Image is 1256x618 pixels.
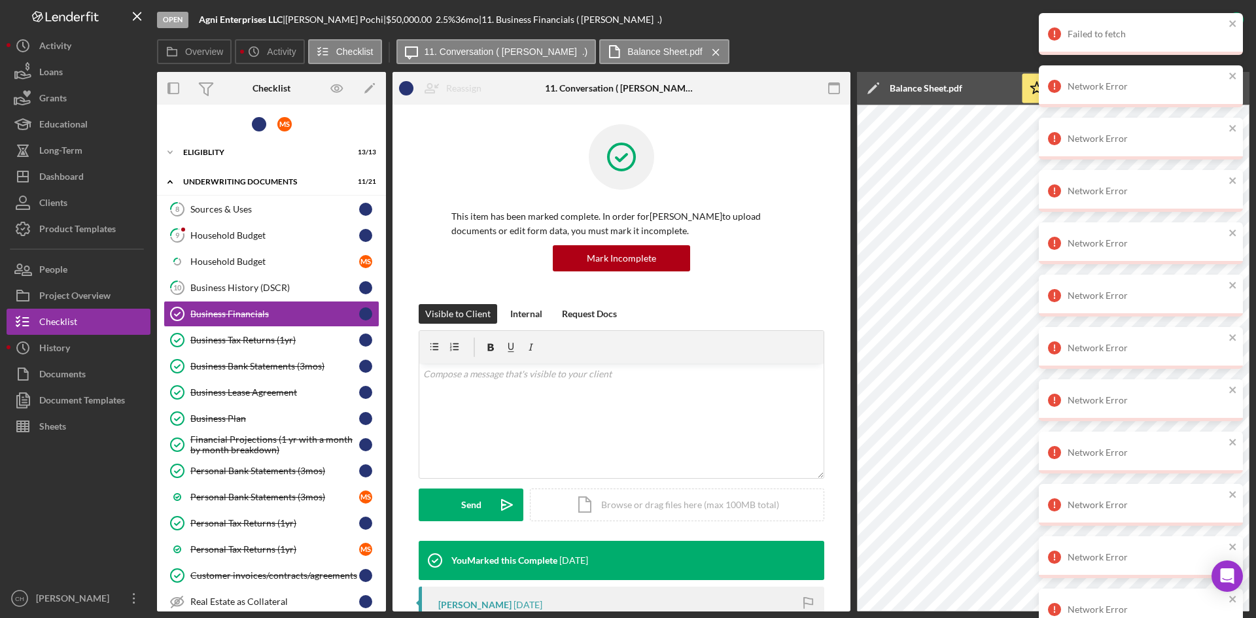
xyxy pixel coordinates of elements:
[446,75,481,101] div: Reassign
[545,83,697,94] div: 11. Conversation ( [PERSON_NAME] .)
[510,304,542,324] div: Internal
[190,570,359,581] div: Customer invoices/contracts/agreements
[164,458,379,484] a: Personal Bank Statements (3mos)
[1068,395,1225,405] div: Network Error
[1068,500,1225,510] div: Network Error
[190,309,359,319] div: Business Financials
[190,596,359,607] div: Real Estate as Collateral
[419,304,497,324] button: Visible to Client
[359,490,372,504] div: M S
[190,256,359,267] div: Household Budget
[504,304,549,324] button: Internal
[890,83,962,94] div: Balance Sheet.pdf
[164,196,379,222] a: 8Sources & Uses
[39,33,71,62] div: Activity
[175,231,180,239] tspan: 9
[1229,385,1238,397] button: close
[7,137,150,163] a: Long-Term
[164,301,379,327] a: Business Financials
[1181,7,1220,33] div: Complete
[164,562,379,589] a: Customer invoices/contracts/agreements
[599,39,729,64] button: Balance Sheet.pdf
[1229,280,1238,292] button: close
[553,245,690,271] button: Mark Incomplete
[253,83,290,94] div: Checklist
[7,163,150,190] button: Dashboard
[173,283,182,292] tspan: 10
[419,489,523,521] button: Send
[514,600,542,610] time: 2025-08-12 22:40
[7,413,150,439] a: Sheets
[1229,71,1238,83] button: close
[7,33,150,59] button: Activity
[39,309,77,338] div: Checklist
[7,335,150,361] a: History
[627,46,702,57] label: Balance Sheet.pdf
[235,39,304,64] button: Activity
[164,249,379,275] a: Household BudgetMS
[7,361,150,387] a: Documents
[1068,238,1225,249] div: Network Error
[39,190,67,219] div: Clients
[164,432,379,458] a: Financial Projections (1 yr with a month by month breakdown)
[190,335,359,345] div: Business Tax Returns (1yr)
[7,111,150,137] button: Educational
[164,484,379,510] a: Personal Bank Statements (3mos)MS
[1229,594,1238,606] button: close
[164,327,379,353] a: Business Tax Returns (1yr)
[190,492,359,502] div: Personal Bank Statements (3mos)
[39,335,70,364] div: History
[190,204,359,215] div: Sources & Uses
[199,14,283,25] b: Agni Enterprises LLC
[455,14,479,25] div: 36 mo
[1229,489,1238,502] button: close
[7,216,150,242] button: Product Templates
[1068,29,1225,39] div: Failed to fetch
[183,178,343,186] div: Underwriting Documents
[436,14,455,25] div: 2.5 %
[277,117,292,131] div: M S
[39,256,67,286] div: People
[1229,18,1238,31] button: close
[190,387,359,398] div: Business Lease Agreement
[359,543,372,556] div: M S
[1168,7,1249,33] button: Complete
[7,256,150,283] button: People
[199,14,285,25] div: |
[39,163,84,193] div: Dashboard
[7,85,150,111] button: Grants
[438,600,512,610] div: [PERSON_NAME]
[7,59,150,85] button: Loans
[1229,541,1238,554] button: close
[587,245,656,271] div: Mark Incomplete
[7,283,150,309] button: Project Overview
[190,544,359,555] div: Personal Tax Returns (1yr)
[461,489,481,521] div: Send
[190,283,359,293] div: Business History (DSCR)
[190,230,359,241] div: Household Budget
[164,275,379,301] a: 10Business History (DSCR)
[39,387,125,417] div: Document Templates
[392,75,495,101] button: Reassign
[190,434,359,455] div: Financial Projections (1 yr with a month by month breakdown)
[33,585,118,615] div: [PERSON_NAME]
[336,46,374,57] label: Checklist
[39,137,82,167] div: Long-Term
[39,111,88,141] div: Educational
[164,510,379,536] a: Personal Tax Returns (1yr)
[7,387,150,413] button: Document Templates
[190,466,359,476] div: Personal Bank Statements (3mos)
[157,12,188,28] div: Open
[1068,186,1225,196] div: Network Error
[157,39,232,64] button: Overview
[451,555,557,566] div: You Marked this Complete
[1068,133,1225,144] div: Network Error
[39,283,111,312] div: Project Overview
